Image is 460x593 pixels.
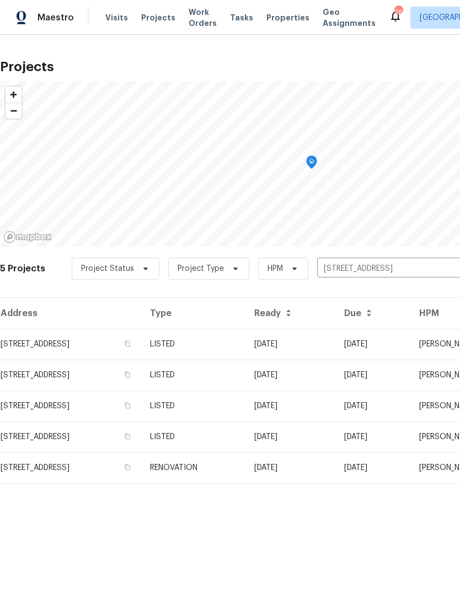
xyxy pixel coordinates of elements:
span: Project Status [81,263,134,274]
td: [DATE] [335,421,410,452]
button: Copy Address [122,370,132,380]
span: HPM [268,263,283,274]
td: [DATE] [335,391,410,421]
button: Copy Address [122,400,132,410]
span: Visits [105,12,128,23]
td: RENOVATION [141,452,245,483]
th: Due [335,298,410,329]
th: Type [141,298,245,329]
td: LISTED [141,329,245,360]
td: [DATE] [245,329,335,360]
button: Copy Address [122,431,132,441]
span: Tasks [230,14,253,22]
span: Geo Assignments [323,7,376,29]
div: 26 [394,7,402,18]
span: Projects [141,12,175,23]
div: Map marker [306,156,317,173]
td: [DATE] [335,360,410,391]
button: Zoom in [6,87,22,103]
td: [DATE] [245,360,335,391]
span: Work Orders [189,7,217,29]
input: Search projects [317,260,443,277]
td: [DATE] [335,329,410,360]
a: Mapbox homepage [3,231,52,243]
td: [DATE] [245,391,335,421]
td: [DATE] [245,421,335,452]
button: Copy Address [122,339,132,349]
td: LISTED [141,421,245,452]
td: [DATE] [245,452,335,483]
td: [DATE] [335,452,410,483]
span: Maestro [38,12,74,23]
td: LISTED [141,391,245,421]
th: Ready [245,298,335,329]
span: Project Type [178,263,224,274]
button: Copy Address [122,462,132,472]
button: Zoom out [6,103,22,119]
td: LISTED [141,360,245,391]
span: Properties [266,12,309,23]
